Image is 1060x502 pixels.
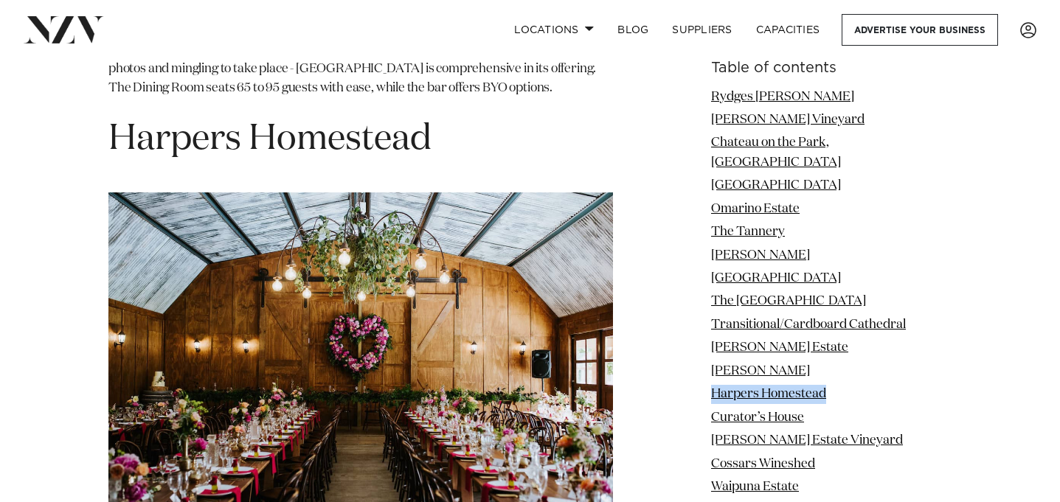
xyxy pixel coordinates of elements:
[711,136,841,168] a: Chateau on the Park, [GEOGRAPHIC_DATA]
[711,295,866,307] a: The [GEOGRAPHIC_DATA]
[711,179,841,192] a: [GEOGRAPHIC_DATA]
[711,457,815,470] a: Cossars Wineshed
[711,480,799,492] a: Waipuna Estate
[711,202,800,215] a: Omarino Estate
[711,226,785,238] a: The Tannery
[711,248,810,261] a: [PERSON_NAME]
[711,90,854,102] a: Rydges [PERSON_NAME]
[711,60,952,75] h6: Table of contents
[711,364,810,377] a: [PERSON_NAME]
[660,14,744,46] a: SUPPLIERS
[711,113,865,125] a: [PERSON_NAME] Vineyard
[711,434,903,447] a: [PERSON_NAME] Estate Vineyard
[711,341,848,354] a: [PERSON_NAME] Estate
[108,122,432,157] span: Harpers Homestead
[24,16,104,43] img: nzv-logo.png
[744,14,832,46] a: Capacities
[711,272,841,285] a: [GEOGRAPHIC_DATA]
[711,411,804,423] a: Curator’s House
[711,318,906,330] a: Transitional/Cardboard Cathedral
[502,14,606,46] a: Locations
[842,14,998,46] a: Advertise your business
[606,14,660,46] a: BLOG
[711,388,826,400] a: Harpers Homestead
